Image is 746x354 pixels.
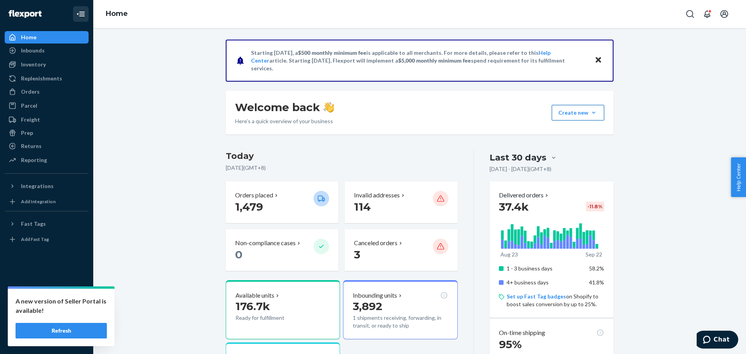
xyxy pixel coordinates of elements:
a: Prep [5,127,89,139]
button: Open Search Box [682,6,698,22]
div: -11.8 % [586,202,604,211]
div: Add Fast Tag [21,236,49,242]
div: Orders [21,88,40,96]
a: Returns [5,140,89,152]
a: Add Integration [5,195,89,208]
div: Inventory [21,61,46,68]
p: A new version of Seller Portal is available! [16,296,107,315]
div: Reporting [21,156,47,164]
p: Ready for fulfillment [235,314,307,322]
p: Orders placed [235,191,273,200]
span: 114 [354,200,371,213]
button: Orders placed 1,479 [226,181,338,223]
p: Non-compliance cases [235,239,296,248]
p: [DATE] - [DATE] ( GMT+8 ) [490,165,551,173]
span: 37.4k [499,200,529,213]
span: 41.8% [589,279,604,286]
p: On-time shipping [499,328,545,337]
a: Home [5,31,89,44]
button: Canceled orders 3 [345,229,457,271]
button: Invalid addresses 114 [345,181,457,223]
p: Available units [235,291,274,300]
img: Flexport logo [9,10,42,18]
ol: breadcrumbs [99,3,134,25]
button: Help Center [731,157,746,197]
button: Close [593,55,603,66]
div: Returns [21,142,42,150]
a: Parcel [5,99,89,112]
button: Open account menu [716,6,732,22]
div: Integrations [21,182,54,190]
img: hand-wave emoji [323,102,334,113]
button: Open notifications [699,6,715,22]
p: [DATE] ( GMT+8 ) [226,164,458,172]
h1: Welcome back [235,100,334,114]
p: on Shopify to boost sales conversion by up to 25%. [507,293,604,308]
button: Talk to Support [5,306,89,318]
div: Fast Tags [21,220,46,228]
a: Settings [5,293,89,305]
button: Refresh [16,323,107,338]
button: Give Feedback [5,332,89,345]
p: Invalid addresses [354,191,400,200]
button: Non-compliance cases 0 [226,229,338,271]
a: Inbounds [5,44,89,57]
span: 176.7k [235,300,270,313]
a: Set up Fast Tag badges [507,293,566,300]
p: Sep 22 [586,251,602,258]
a: Freight [5,113,89,126]
button: Integrations [5,180,89,192]
div: Freight [21,116,40,124]
a: Add Fast Tag [5,233,89,246]
div: Replenishments [21,75,62,82]
span: 1,479 [235,200,263,213]
span: 95% [499,338,522,351]
span: 0 [235,248,242,261]
span: 3,892 [353,300,382,313]
p: Inbounding units [353,291,397,300]
span: $5,000 monthly minimum fee [398,57,471,64]
div: Last 30 days [490,152,546,164]
a: Orders [5,85,89,98]
a: Reporting [5,154,89,166]
button: Inbounding units3,8921 shipments receiving, forwarding, in transit, or ready to ship [343,280,457,339]
p: Starting [DATE], a is applicable to all merchants. For more details, please refer to this article... [251,49,587,72]
h3: Today [226,150,458,162]
p: Aug 23 [500,251,518,258]
button: Delivered orders [499,191,550,200]
iframe: Opens a widget where you can chat to one of our agents [697,331,738,350]
span: $500 monthly minimum fee [298,49,366,56]
a: Help Center [5,319,89,331]
p: 4+ business days [507,279,583,286]
a: Replenishments [5,72,89,85]
button: Available units176.7kReady for fulfillment [226,280,340,339]
div: Parcel [21,102,37,110]
span: 3 [354,248,360,261]
button: Close Navigation [73,6,89,22]
div: Inbounds [21,47,45,54]
p: 1 shipments receiving, forwarding, in transit, or ready to ship [353,314,448,330]
button: Fast Tags [5,218,89,230]
span: 58.2% [589,265,604,272]
div: Prep [21,129,33,137]
button: Create new [552,105,604,120]
div: Home [21,33,37,41]
a: Inventory [5,58,89,71]
p: Canceled orders [354,239,397,248]
div: Add Integration [21,198,56,205]
p: 1 - 3 business days [507,265,583,272]
p: Here’s a quick overview of your business [235,117,334,125]
a: Home [106,9,128,18]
